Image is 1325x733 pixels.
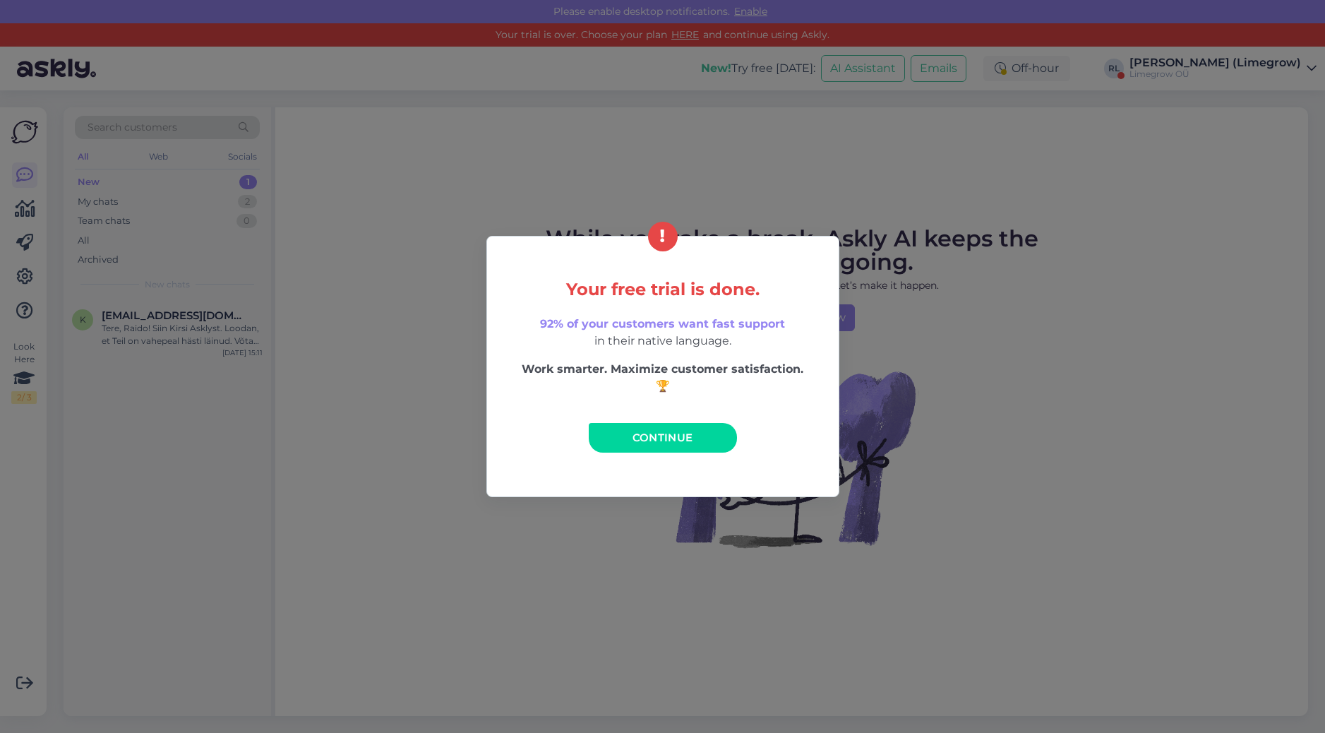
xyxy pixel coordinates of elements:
[632,431,693,444] span: Continue
[517,361,809,395] p: Work smarter. Maximize customer satisfaction. 🏆
[517,280,809,299] h5: Your free trial is done.
[517,316,809,350] p: in their native language.
[589,423,737,453] a: Continue
[540,317,785,330] span: 92% of your customers want fast support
